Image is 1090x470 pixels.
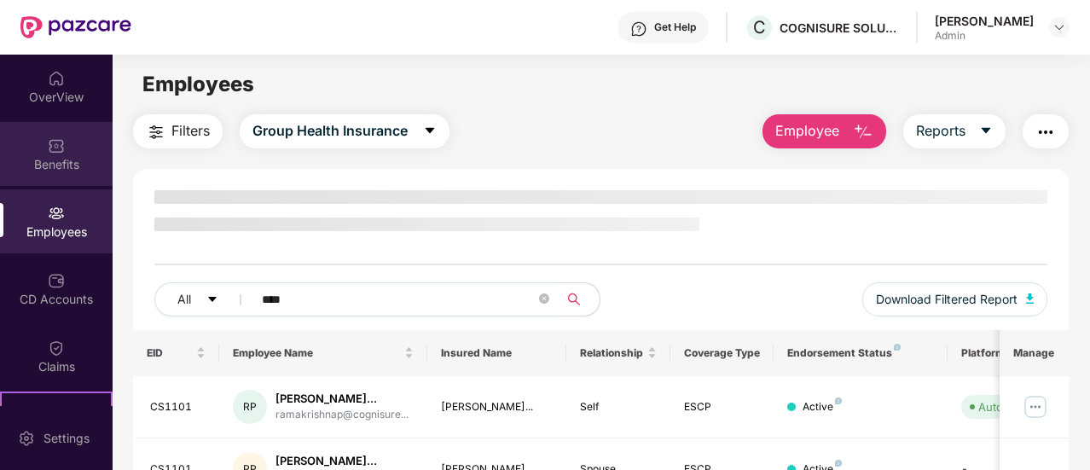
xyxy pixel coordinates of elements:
[133,330,220,376] th: EID
[670,330,774,376] th: Coverage Type
[654,20,696,34] div: Get Help
[252,120,408,142] span: Group Health Insurance
[48,272,65,289] img: svg+xml;base64,PHN2ZyBpZD0iQ0RfQWNjb3VudHMiIGRhdGEtbmFtZT0iQ0QgQWNjb3VudHMiIHhtbG5zPSJodHRwOi8vd3...
[961,346,1055,360] div: Platform Status
[233,390,267,424] div: RP
[853,122,873,142] img: svg+xml;base64,PHN2ZyB4bWxucz0iaHR0cDovL3d3dy53My5vcmcvMjAwMC9zdmciIHhtbG5zOnhsaW5rPSJodHRwOi8vd3...
[219,330,427,376] th: Employee Name
[48,70,65,87] img: svg+xml;base64,PHN2ZyBpZD0iSG9tZSIgeG1sbnM9Imh0dHA6Ly93d3cudzMub3JnLzIwMDAvc3ZnIiB3aWR0aD0iMjAiIG...
[580,399,657,415] div: Self
[894,344,901,351] img: svg+xml;base64,PHN2ZyB4bWxucz0iaHR0cDovL3d3dy53My5vcmcvMjAwMC9zdmciIHdpZHRoPSI4IiBoZWlnaHQ9IjgiIH...
[753,17,766,38] span: C
[1035,122,1056,142] img: svg+xml;base64,PHN2ZyB4bWxucz0iaHR0cDovL3d3dy53My5vcmcvMjAwMC9zdmciIHdpZHRoPSIyNCIgaGVpZ2h0PSIyNC...
[903,114,1006,148] button: Reportscaret-down
[423,124,437,139] span: caret-down
[1000,330,1069,376] th: Manage
[558,293,591,306] span: search
[233,346,401,360] span: Employee Name
[775,120,839,142] span: Employee
[38,430,95,447] div: Settings
[18,430,35,447] img: svg+xml;base64,PHN2ZyBpZD0iU2V0dGluZy0yMHgyMCIgeG1sbnM9Imh0dHA6Ly93d3cudzMub3JnLzIwMDAvc3ZnIiB3aW...
[862,282,1048,316] button: Download Filtered Report
[48,137,65,154] img: svg+xml;base64,PHN2ZyBpZD0iQmVuZWZpdHMiIHhtbG5zPSJodHRwOi8vd3d3LnczLm9yZy8yMDAwL3N2ZyIgd2lkdGg9Ij...
[48,339,65,357] img: svg+xml;base64,PHN2ZyBpZD0iQ2xhaW0iIHhtbG5zPSJodHRwOi8vd3d3LnczLm9yZy8yMDAwL3N2ZyIgd2lkdGg9IjIwIi...
[1022,393,1049,421] img: manageButton
[935,13,1034,29] div: [PERSON_NAME]
[566,330,670,376] th: Relationship
[275,407,409,423] div: ramakrishnap@cognisure...
[539,292,549,308] span: close-circle
[240,114,449,148] button: Group Health Insurancecaret-down
[154,282,258,316] button: Allcaret-down
[275,453,409,469] div: [PERSON_NAME]...
[177,290,191,309] span: All
[147,346,194,360] span: EID
[1026,293,1035,304] img: svg+xml;base64,PHN2ZyB4bWxucz0iaHR0cDovL3d3dy53My5vcmcvMjAwMC9zdmciIHhtbG5zOnhsaW5rPSJodHRwOi8vd3...
[539,293,549,304] span: close-circle
[558,282,600,316] button: search
[787,346,933,360] div: Endorsement Status
[580,346,644,360] span: Relationship
[978,398,1047,415] div: Auto Verified
[916,120,965,142] span: Reports
[171,120,210,142] span: Filters
[876,290,1018,309] span: Download Filtered Report
[206,293,218,307] span: caret-down
[20,16,131,38] img: New Pazcare Logo
[835,397,842,404] img: svg+xml;base64,PHN2ZyB4bWxucz0iaHR0cDovL3d3dy53My5vcmcvMjAwMC9zdmciIHdpZHRoPSI4IiBoZWlnaHQ9IjgiIH...
[979,124,993,139] span: caret-down
[441,399,553,415] div: [PERSON_NAME]...
[762,114,886,148] button: Employee
[1052,20,1066,34] img: svg+xml;base64,PHN2ZyBpZD0iRHJvcGRvd24tMzJ4MzIiIHhtbG5zPSJodHRwOi8vd3d3LnczLm9yZy8yMDAwL3N2ZyIgd2...
[630,20,647,38] img: svg+xml;base64,PHN2ZyBpZD0iSGVscC0zMngzMiIgeG1sbnM9Imh0dHA6Ly93d3cudzMub3JnLzIwMDAvc3ZnIiB3aWR0aD...
[142,72,254,96] span: Employees
[780,20,899,36] div: COGNISURE SOLUTIONS PRIVATE LIMITED
[803,399,842,415] div: Active
[150,399,206,415] div: CS1101
[275,391,409,407] div: [PERSON_NAME]...
[146,122,166,142] img: svg+xml;base64,PHN2ZyB4bWxucz0iaHR0cDovL3d3dy53My5vcmcvMjAwMC9zdmciIHdpZHRoPSIyNCIgaGVpZ2h0PSIyNC...
[684,399,761,415] div: ESCP
[133,114,223,148] button: Filters
[835,460,842,467] img: svg+xml;base64,PHN2ZyB4bWxucz0iaHR0cDovL3d3dy53My5vcmcvMjAwMC9zdmciIHdpZHRoPSI4IiBoZWlnaHQ9IjgiIH...
[48,205,65,222] img: svg+xml;base64,PHN2ZyBpZD0iRW1wbG95ZWVzIiB4bWxucz0iaHR0cDovL3d3dy53My5vcmcvMjAwMC9zdmciIHdpZHRoPS...
[427,330,566,376] th: Insured Name
[935,29,1034,43] div: Admin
